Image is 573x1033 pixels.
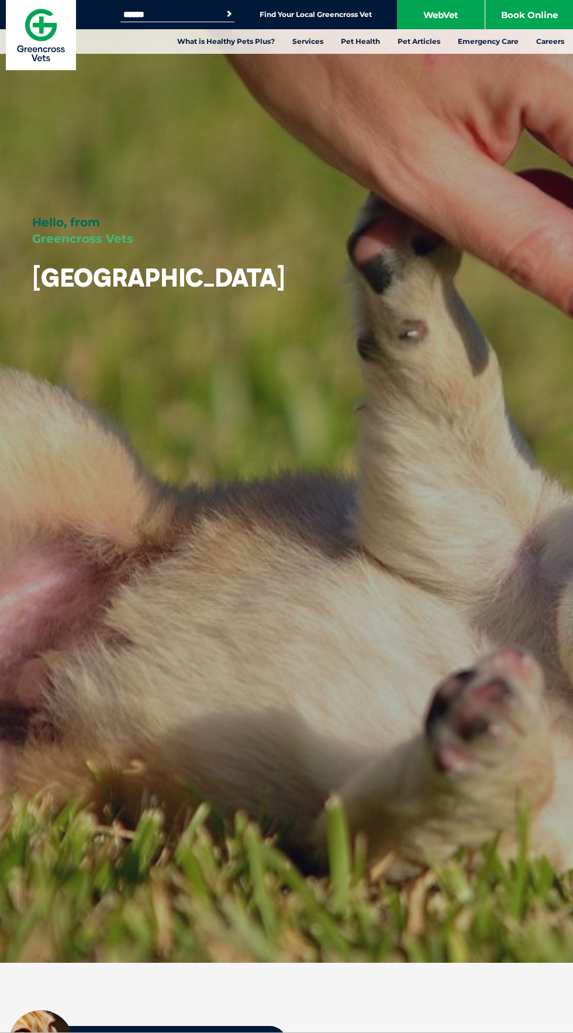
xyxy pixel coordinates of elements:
button: Search [550,53,562,65]
a: Pet Health [332,29,389,54]
a: Services [284,29,332,54]
a: Careers [527,29,573,54]
button: Search [223,8,235,20]
h1: [GEOGRAPHIC_DATA] [32,264,285,291]
a: Emergency Care [449,29,527,54]
a: What is Healthy Pets Plus? [168,29,284,54]
a: Pet Articles [389,29,449,54]
span: Greencross Vets [32,232,133,246]
a: Find Your Local Greencross Vet [260,10,372,19]
span: Hello, from [32,215,100,229]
